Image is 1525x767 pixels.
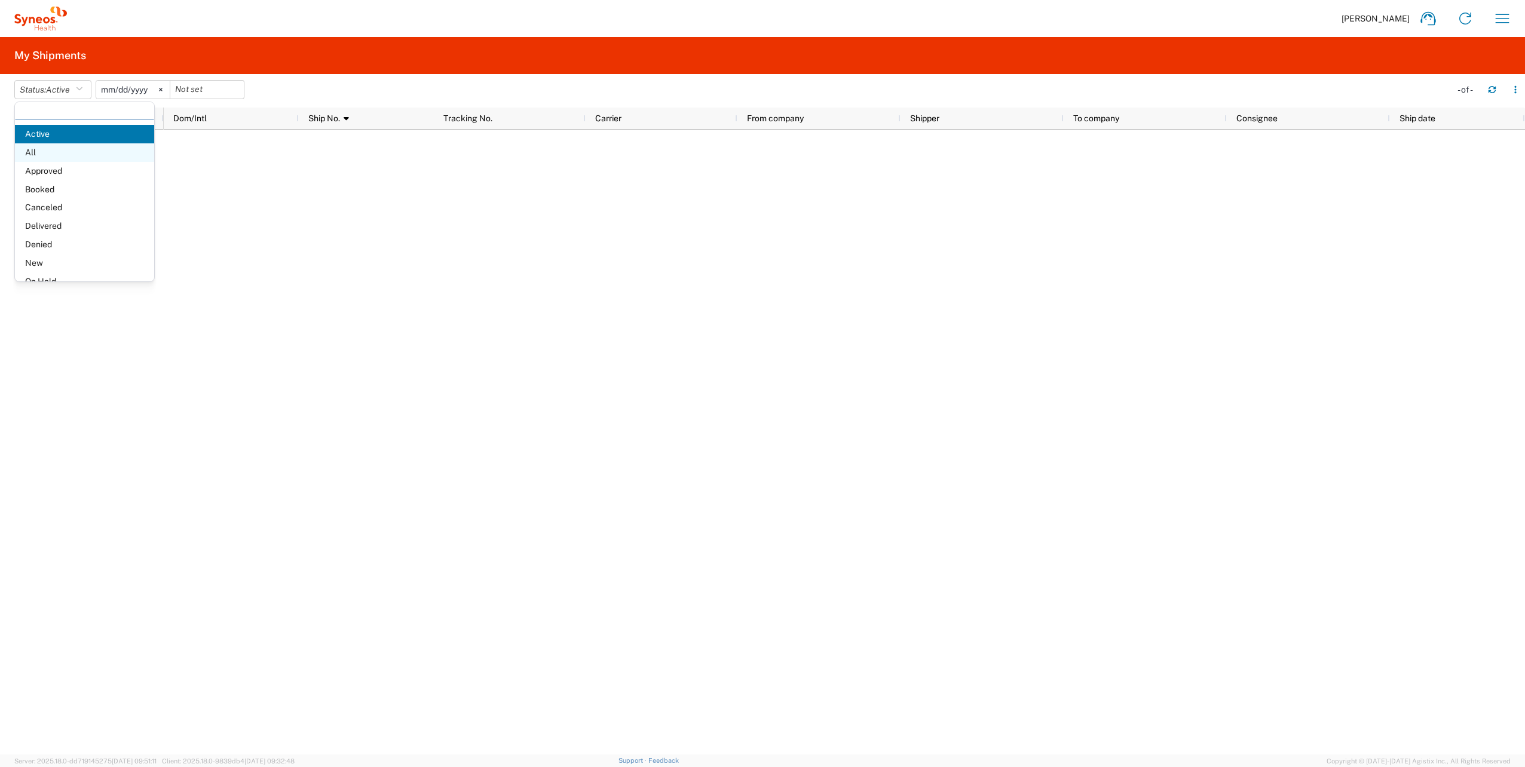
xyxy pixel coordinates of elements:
[15,198,154,217] span: Canceled
[15,254,154,272] span: New
[15,143,154,162] span: All
[1236,113,1278,123] span: Consignee
[747,113,804,123] span: From company
[443,113,492,123] span: Tracking No.
[15,125,154,143] span: Active
[618,757,648,764] a: Support
[1327,756,1511,766] span: Copyright © [DATE]-[DATE] Agistix Inc., All Rights Reserved
[14,48,86,63] h2: My Shipments
[170,81,244,99] input: Not set
[595,113,621,123] span: Carrier
[15,272,154,291] span: On Hold
[1400,113,1435,123] span: Ship date
[96,81,170,99] input: Not set
[15,162,154,180] span: Approved
[1073,113,1119,123] span: To company
[162,757,295,765] span: Client: 2025.18.0-9839db4
[14,757,157,765] span: Server: 2025.18.0-dd719145275
[46,85,70,94] span: Active
[173,113,207,123] span: Dom/Intl
[244,757,295,765] span: [DATE] 09:32:48
[648,757,679,764] a: Feedback
[910,113,939,123] span: Shipper
[14,80,91,99] button: Status:Active
[1457,84,1478,95] div: - of -
[15,235,154,254] span: Denied
[308,113,340,123] span: Ship No.
[1342,13,1410,24] span: [PERSON_NAME]
[15,217,154,235] span: Delivered
[112,757,157,765] span: [DATE] 09:51:11
[15,180,154,199] span: Booked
